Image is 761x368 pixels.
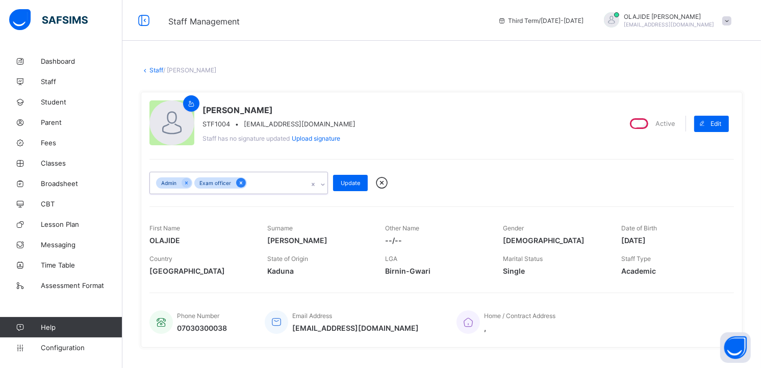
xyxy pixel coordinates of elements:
[292,312,332,320] span: Email Address
[385,224,419,232] span: Other Name
[149,224,180,232] span: First Name
[267,267,370,275] span: Kaduna
[267,224,293,232] span: Surname
[156,177,182,189] div: Admin
[624,13,715,20] span: OLAJIDE [PERSON_NAME]
[341,179,360,187] span: Update
[484,324,555,332] span: ,
[177,312,219,320] span: Phone Number
[244,120,356,128] span: [EMAIL_ADDRESS][DOMAIN_NAME]
[385,236,488,245] span: --/--
[41,139,122,147] span: Fees
[41,241,122,249] span: Messaging
[484,312,555,320] span: Home / Contract Address
[655,120,675,127] span: Active
[41,323,122,331] span: Help
[385,267,488,275] span: Birnin-Gwari
[267,255,308,262] span: State of Origin
[149,66,163,74] a: Staff
[624,21,715,28] span: [EMAIL_ADDRESS][DOMAIN_NAME]
[621,267,724,275] span: Academic
[621,224,657,232] span: Date of Birth
[41,179,122,188] span: Broadsheet
[41,200,122,208] span: CBT
[711,120,721,127] span: Edit
[503,255,543,262] span: Marital Status
[149,255,172,262] span: Country
[720,332,751,363] button: Open asap
[292,135,340,142] span: Upload signature
[177,324,227,332] span: 07030300038
[292,324,419,332] span: [EMAIL_ADDRESS][DOMAIN_NAME]
[163,66,216,74] span: / [PERSON_NAME]
[385,255,397,262] span: LGA
[41,344,122,352] span: Configuration
[202,135,290,142] span: Staff has no signature updated
[41,98,122,106] span: Student
[41,57,122,65] span: Dashboard
[9,9,88,31] img: safsims
[621,236,724,245] span: [DATE]
[149,267,252,275] span: [GEOGRAPHIC_DATA]
[498,17,584,24] span: session/term information
[168,16,240,27] span: Staff Management
[621,255,651,262] span: Staff Type
[41,159,122,167] span: Classes
[267,236,370,245] span: [PERSON_NAME]
[41,118,122,126] span: Parent
[202,120,356,128] div: •
[41,281,122,290] span: Assessment Format
[594,12,737,29] div: OLAJIDEOLUSEGUN
[503,224,524,232] span: Gender
[149,236,252,245] span: OLAJIDE
[503,236,606,245] span: [DEMOGRAPHIC_DATA]
[503,267,606,275] span: Single
[41,77,122,86] span: Staff
[202,105,356,115] span: [PERSON_NAME]
[41,220,122,228] span: Lesson Plan
[202,120,230,128] span: STF1004
[194,177,236,189] div: Exam officer
[41,261,122,269] span: Time Table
